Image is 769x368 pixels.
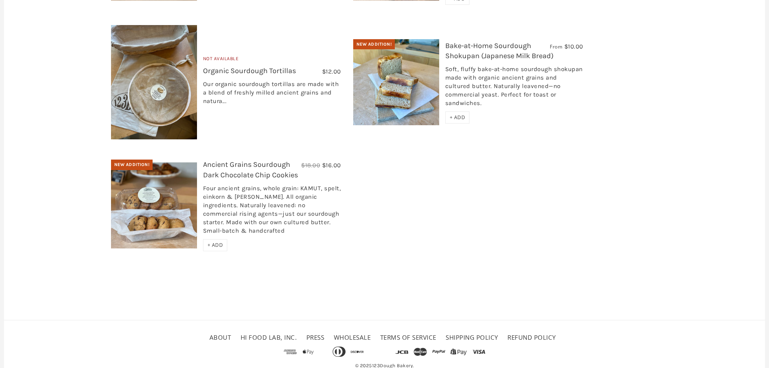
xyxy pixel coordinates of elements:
img: Ancient Grains Sourdough Dark Chocolate Chip Cookies [111,162,197,248]
div: Four ancient grains, whole grain: KAMUT, spelt, einkorn & [PERSON_NAME]. All organic ingredients.... [203,184,341,239]
a: Shipping Policy [446,333,498,341]
span: From [550,43,562,50]
a: About [210,333,231,341]
ul: Secondary [207,330,562,345]
a: Press [306,333,325,341]
a: Ancient Grains Sourdough Dark Chocolate Chip Cookies [203,160,298,179]
span: $18.00 [301,162,320,169]
div: New Addition! [111,160,153,170]
div: + ADD [203,239,228,251]
a: Terms of service [380,333,436,341]
a: Wholesale [334,333,371,341]
div: Soft, fluffy bake-at-home sourdough shokupan made with organic ancient grains and cultured butter... [445,65,583,111]
div: + ADD [445,111,470,124]
span: $16.00 [322,162,341,169]
a: Bake-at-Home Sourdough Shokupan (Japanese Milk Bread) [445,41,553,60]
span: $10.00 [564,43,583,50]
div: New Addition! [353,39,395,50]
a: Organic Sourdough Tortillas [203,66,296,75]
a: Refund policy [507,333,556,341]
span: + ADD [207,242,223,248]
div: Not Available [203,55,341,66]
span: + ADD [450,114,465,121]
span: $12.00 [322,68,341,75]
img: Organic Sourdough Tortillas [111,25,197,140]
a: HI FOOD LAB, INC. [241,333,297,341]
img: Bake-at-Home Sourdough Shokupan (Japanese Milk Bread) [353,39,439,126]
div: Our organic sourdough tortillas are made with a blend of freshly milled ancient grains and natura... [203,80,341,109]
